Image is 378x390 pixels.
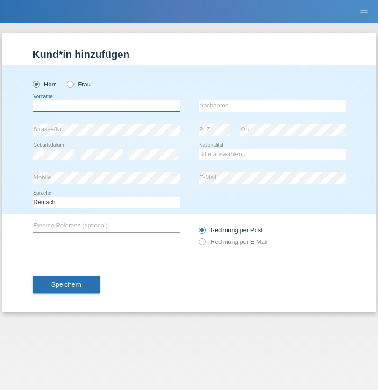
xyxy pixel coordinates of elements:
label: Rechnung per E-Mail [199,238,268,245]
i: menu [359,7,369,17]
button: Speichern [33,276,100,293]
input: Rechnung per Post [199,227,205,238]
label: Herr [33,81,56,88]
label: Frau [67,81,91,88]
a: menu [355,9,373,14]
input: Rechnung per E-Mail [199,238,205,250]
input: Herr [33,81,39,87]
h1: Kund*in hinzufügen [33,49,346,60]
input: Frau [67,81,73,87]
label: Rechnung per Post [199,227,263,234]
span: Speichern [51,281,81,288]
